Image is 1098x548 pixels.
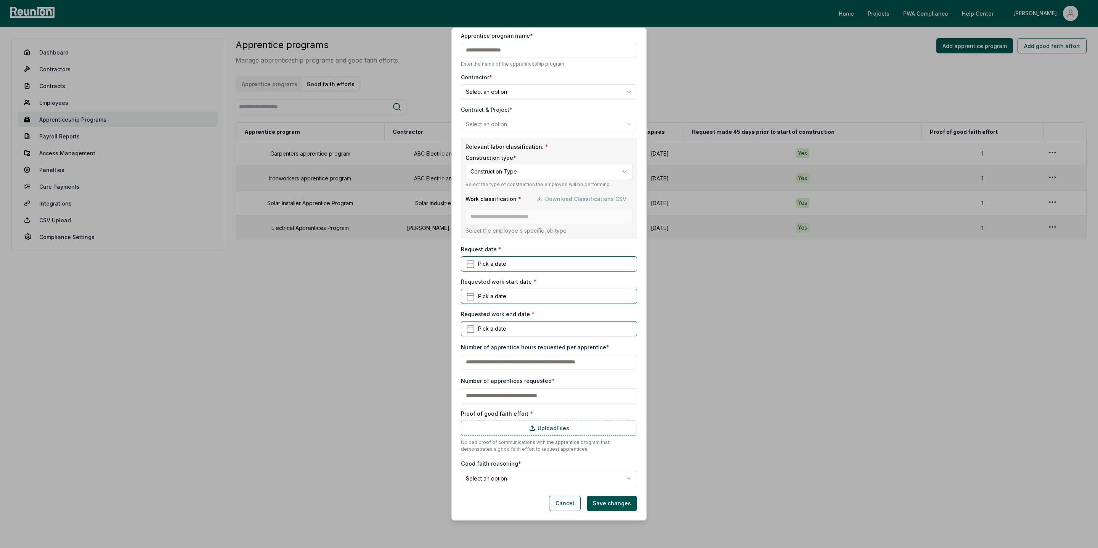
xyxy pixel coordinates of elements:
[461,310,535,318] label: Requested work end date
[587,496,637,511] button: Save changes
[461,106,512,114] label: Contract & Project
[466,154,632,162] label: Construction type
[461,378,555,384] label: Number of apprentices requested
[461,410,637,418] label: Proof of good faith effort
[461,344,609,350] label: Number of apprentice hours requested per apprentice
[478,325,506,333] span: Pick a date
[461,245,501,253] label: Request date
[461,439,637,453] p: Upload proof of communications with the apprentice program that demonstrates a good faith effort ...
[478,292,506,300] span: Pick a date
[461,460,521,467] label: Good faith reasoning
[466,195,521,203] label: Work classification
[478,260,506,268] span: Pick a date
[461,256,637,272] button: Pick a date
[461,32,533,40] label: Apprentice program name
[549,496,581,511] button: Cancel
[466,143,632,151] label: Relevant labor classification:
[461,73,492,81] label: Contractor
[461,421,637,436] label: Upload Files
[461,321,637,336] button: Pick a date
[461,278,536,286] label: Requested work start date
[461,61,637,67] p: Enter the name of the apprenticeship program
[461,289,637,304] button: Pick a date
[466,182,632,188] p: Select the type of construction the employee will be performing.
[466,227,632,235] p: Select the employee's specific job type.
